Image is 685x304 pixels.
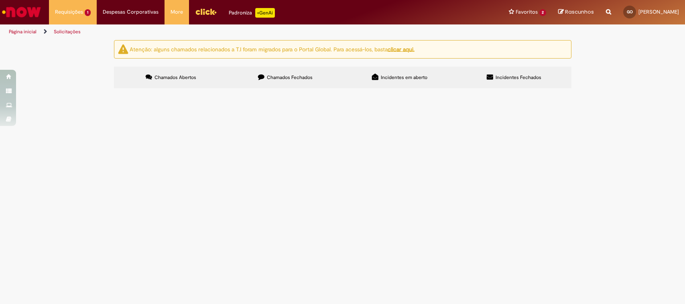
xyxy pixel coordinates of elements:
[6,24,451,39] ul: Trilhas de página
[255,8,275,18] p: +GenAi
[565,8,594,16] span: Rascunhos
[9,28,37,35] a: Página inicial
[229,8,275,18] div: Padroniza
[103,8,159,16] span: Despesas Corporativas
[55,8,83,16] span: Requisições
[496,74,541,81] span: Incidentes Fechados
[638,8,679,15] span: [PERSON_NAME]
[195,6,217,18] img: click_logo_yellow_360x200.png
[381,74,427,81] span: Incidentes em aberto
[154,74,196,81] span: Chamados Abertos
[267,74,313,81] span: Chamados Fechados
[85,9,91,16] span: 1
[539,9,546,16] span: 2
[627,9,633,14] span: GO
[1,4,42,20] img: ServiceNow
[54,28,81,35] a: Solicitações
[388,45,415,53] a: clicar aqui.
[171,8,183,16] span: More
[516,8,538,16] span: Favoritos
[558,8,594,16] a: Rascunhos
[130,45,415,53] ng-bind-html: Atenção: alguns chamados relacionados a T.I foram migrados para o Portal Global. Para acessá-los,...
